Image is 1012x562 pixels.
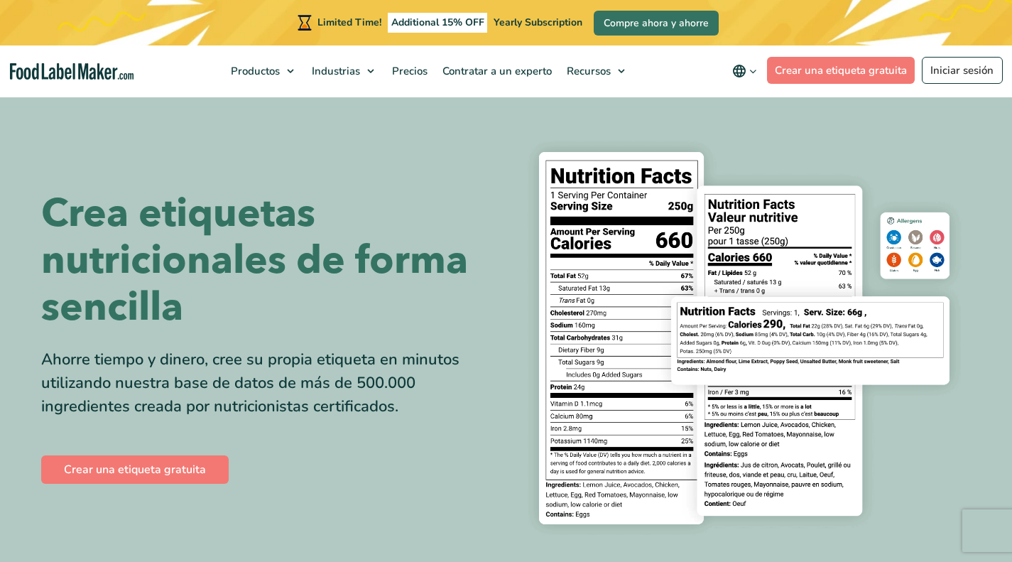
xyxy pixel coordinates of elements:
[435,45,556,97] a: Contratar a un experto
[767,57,915,84] a: Crear una etiqueta gratuita
[227,64,281,78] span: Productos
[385,45,432,97] a: Precios
[224,45,301,97] a: Productos
[922,57,1003,84] a: Iniciar sesión
[308,64,361,78] span: Industrias
[494,16,582,29] span: Yearly Subscription
[438,64,553,78] span: Contratar a un experto
[41,455,229,484] a: Crear una etiqueta gratuita
[41,348,496,418] div: Ahorre tiempo y dinero, cree su propia etiqueta en minutos utilizando nuestra base de datos de má...
[317,16,381,29] span: Limited Time!
[41,190,496,331] h1: Crea etiquetas nutricionales de forma sencilla
[388,64,429,78] span: Precios
[562,64,612,78] span: Recursos
[305,45,381,97] a: Industrias
[560,45,632,97] a: Recursos
[388,13,488,33] span: Additional 15% OFF
[594,11,719,36] a: Compre ahora y ahorre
